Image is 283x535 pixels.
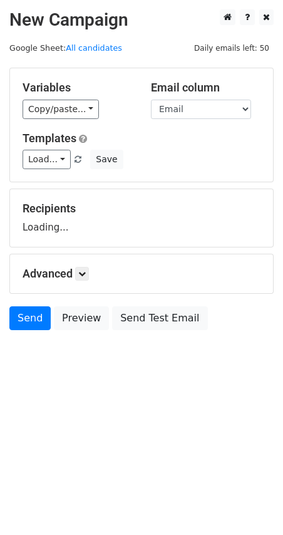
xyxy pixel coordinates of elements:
[23,267,260,281] h5: Advanced
[23,202,260,234] div: Loading...
[190,41,274,55] span: Daily emails left: 50
[54,306,109,330] a: Preview
[9,9,274,31] h2: New Campaign
[23,150,71,169] a: Load...
[23,132,76,145] a: Templates
[151,81,260,95] h5: Email column
[23,100,99,119] a: Copy/paste...
[9,43,122,53] small: Google Sheet:
[23,81,132,95] h5: Variables
[23,202,260,216] h5: Recipients
[9,306,51,330] a: Send
[90,150,123,169] button: Save
[66,43,122,53] a: All candidates
[190,43,274,53] a: Daily emails left: 50
[112,306,207,330] a: Send Test Email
